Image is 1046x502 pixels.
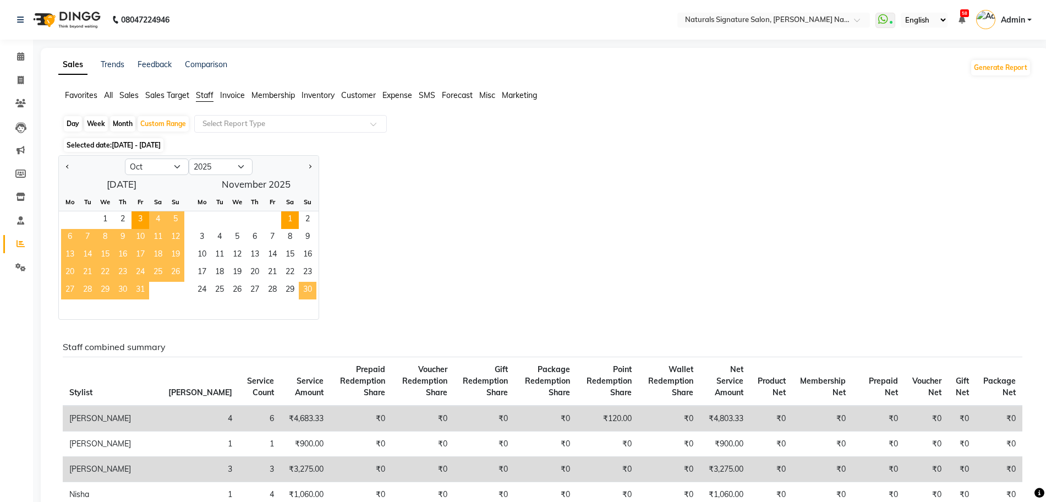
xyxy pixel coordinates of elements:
[96,264,114,282] span: 22
[96,282,114,299] span: 29
[96,211,114,229] span: 1
[96,282,114,299] div: Wednesday, October 29, 2025
[976,432,1022,457] td: ₹0
[114,193,132,211] div: Th
[96,193,114,211] div: We
[905,432,948,457] td: ₹0
[132,264,149,282] div: Friday, October 24, 2025
[138,116,189,132] div: Custom Range
[114,211,132,229] div: Thursday, October 2, 2025
[800,376,846,397] span: Membership Net
[132,229,149,247] div: Friday, October 10, 2025
[114,282,132,299] span: 30
[281,406,330,432] td: ₹4,683.33
[514,457,577,482] td: ₹0
[69,388,92,397] span: Stylist
[239,406,281,432] td: 6
[114,282,132,299] div: Thursday, October 30, 2025
[251,90,295,100] span: Membership
[246,282,264,299] span: 27
[189,159,253,175] select: Select year
[58,55,87,75] a: Sales
[463,364,508,397] span: Gift Redemption Share
[246,282,264,299] div: Thursday, November 27, 2025
[149,211,167,229] div: Saturday, October 4, 2025
[792,432,852,457] td: ₹0
[114,247,132,264] div: Thursday, October 16, 2025
[79,282,96,299] div: Tuesday, October 28, 2025
[700,457,751,482] td: ₹3,275.00
[61,264,79,282] span: 20
[61,282,79,299] div: Monday, October 27, 2025
[193,264,211,282] span: 17
[28,4,103,35] img: logo
[281,229,299,247] span: 8
[758,376,786,397] span: Product Net
[114,229,132,247] span: 9
[905,406,948,432] td: ₹0
[852,432,905,457] td: ₹0
[149,193,167,211] div: Sa
[196,90,213,100] span: Staff
[114,229,132,247] div: Thursday, October 9, 2025
[792,406,852,432] td: ₹0
[948,432,976,457] td: ₹0
[264,229,281,247] span: 7
[281,282,299,299] span: 29
[715,364,743,397] span: Net Service Amount
[63,406,162,432] td: [PERSON_NAME]
[281,247,299,264] span: 15
[976,457,1022,482] td: ₹0
[167,211,184,229] div: Sunday, October 5, 2025
[299,282,316,299] div: Sunday, November 30, 2025
[264,193,281,211] div: Fr
[84,116,108,132] div: Week
[211,229,228,247] div: Tuesday, November 4, 2025
[132,211,149,229] span: 3
[193,264,211,282] div: Monday, November 17, 2025
[228,229,246,247] span: 5
[514,432,577,457] td: ₹0
[281,211,299,229] span: 1
[132,193,149,211] div: Fr
[264,247,281,264] div: Friday, November 14, 2025
[114,247,132,264] span: 16
[162,457,239,482] td: 3
[700,432,751,457] td: ₹900.00
[64,138,163,152] span: Selected date:
[648,364,693,397] span: Wallet Redemption Share
[61,229,79,247] div: Monday, October 6, 2025
[281,432,330,457] td: ₹900.00
[228,247,246,264] span: 12
[79,229,96,247] div: Tuesday, October 7, 2025
[228,282,246,299] div: Wednesday, November 26, 2025
[948,406,976,432] td: ₹0
[419,90,435,100] span: SMS
[959,15,965,25] a: 58
[246,264,264,282] div: Thursday, November 20, 2025
[299,247,316,264] div: Sunday, November 16, 2025
[750,406,792,432] td: ₹0
[264,264,281,282] span: 21
[479,90,495,100] span: Misc
[119,90,139,100] span: Sales
[162,432,239,457] td: 1
[392,406,454,432] td: ₹0
[79,229,96,247] span: 7
[264,247,281,264] span: 14
[281,264,299,282] span: 22
[149,247,167,264] div: Saturday, October 18, 2025
[299,282,316,299] span: 30
[382,90,412,100] span: Expense
[193,229,211,247] span: 3
[138,59,172,69] a: Feedback
[587,364,632,397] span: Point Redemption Share
[167,247,184,264] span: 19
[149,264,167,282] div: Saturday, October 25, 2025
[228,247,246,264] div: Wednesday, November 12, 2025
[246,247,264,264] div: Thursday, November 13, 2025
[281,211,299,229] div: Saturday, November 1, 2025
[330,406,392,432] td: ₹0
[392,457,454,482] td: ₹0
[61,193,79,211] div: Mo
